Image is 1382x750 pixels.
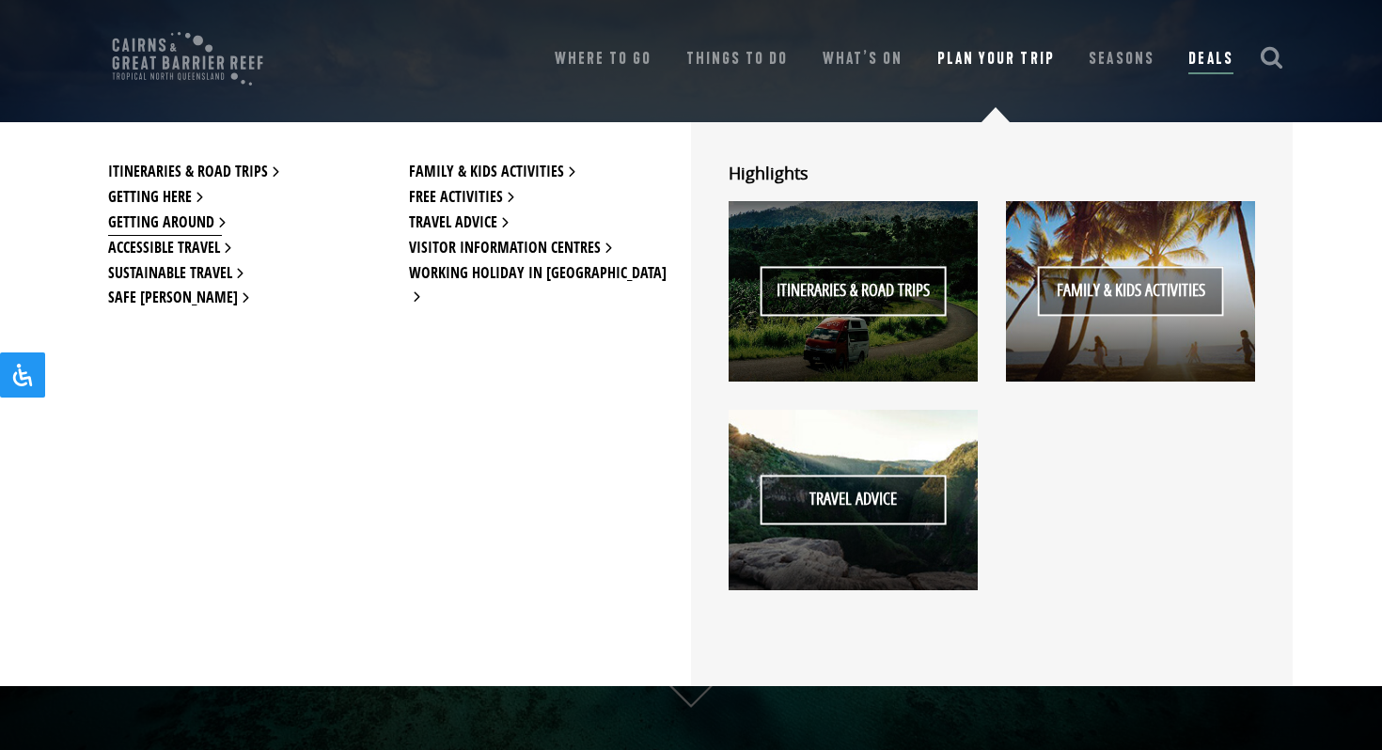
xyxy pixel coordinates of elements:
a: Family & Kids Activities [1006,201,1255,382]
a: Family & Kids Activities [409,160,572,185]
span: Family & Kids Activities [1037,267,1224,317]
a: Visitor Information Centres [409,236,608,261]
a: Getting Around [108,211,222,236]
img: CGBR-TNQ_dual-logo.svg [99,19,276,99]
a: Seasons [1089,46,1154,72]
a: Itineraries & Road Trips [108,160,275,185]
a: Plan Your Trip [937,46,1055,72]
a: Travel Advice [409,211,505,236]
svg: Open Accessibility Panel [11,364,34,386]
span: Itineraries & Road Trips [760,267,947,317]
a: Deals [1188,46,1233,74]
a: Where To Go [555,46,652,72]
a: Sustainable Travel [108,261,240,287]
a: What’s On [823,46,903,72]
a: Free Activities [409,185,510,211]
a: Itineraries & Road Trips [729,201,978,382]
a: Travel Advice [729,410,978,590]
a: Working Holiday in [GEOGRAPHIC_DATA] [409,261,672,311]
a: Things To Do [686,46,788,72]
a: Getting Here [108,185,199,211]
a: Safe [PERSON_NAME] [108,286,245,311]
a: Accessible Travel [108,236,228,261]
span: Travel Advice [760,476,947,525]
